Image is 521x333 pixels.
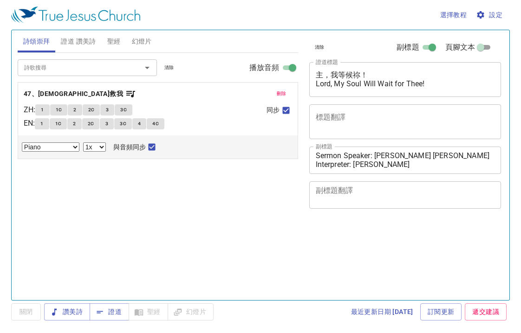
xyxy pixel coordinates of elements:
button: 2 [67,118,81,129]
button: 2C [83,104,100,115]
button: 選擇教程 [436,6,471,24]
button: 47、[DEMOGRAPHIC_DATA]救我 [24,88,137,100]
span: 播放音頻 [249,62,280,73]
span: 3C [120,106,127,114]
span: 1 [41,106,44,114]
span: 幻燈片 [132,36,152,47]
span: 選擇教程 [440,9,467,21]
span: 1 [40,120,43,128]
span: 4C [152,120,159,128]
span: 3 [106,106,109,114]
span: 3 [105,120,108,128]
span: 清除 [315,43,325,51]
button: 2 [68,104,82,115]
button: 4C [147,118,164,129]
button: 讚美詩 [44,303,90,320]
span: 設定 [478,9,502,21]
p: EN : [24,118,35,129]
button: 1C [50,118,67,129]
span: 同步 [267,105,280,115]
button: 清除 [309,42,330,53]
span: 2C [88,106,95,114]
span: 1C [55,120,62,128]
span: 1C [56,106,62,114]
button: 證道 [90,303,129,320]
iframe: from-child [306,218,464,318]
button: 1 [35,118,49,129]
span: 頁腳文本 [445,42,475,53]
button: 3 [100,118,114,129]
span: 副標題 [397,42,419,53]
span: 與音頻同步 [113,142,146,152]
button: 3C [115,104,132,115]
textarea: Sermon Speaker: [PERSON_NAME] [PERSON_NAME] Interpreter: [PERSON_NAME] [316,151,495,169]
span: 證道 讚美詩 [61,36,96,47]
a: 訂閱更新 [420,303,462,320]
span: 最近更新日期 [DATE] [351,306,413,318]
p: ZH : [24,104,35,115]
select: Playback Rate [83,142,106,152]
button: 4 [132,118,146,129]
button: 清除 [159,62,180,73]
span: 2 [73,120,76,128]
span: 讚美詩 [52,306,83,318]
span: 聖經 [107,36,121,47]
textarea: 主，我等候祢！ Lord, My Soul Will Wait for Thee! [316,70,495,88]
button: 1 [35,104,49,115]
button: 1C [50,104,68,115]
span: 2C [88,120,94,128]
span: 4 [138,120,141,128]
button: 3 [100,104,114,115]
span: 遞交建議 [472,306,499,318]
span: 詩頌崇拜 [23,36,50,47]
span: 3C [120,120,126,128]
button: 設定 [474,6,506,24]
b: 47、[DEMOGRAPHIC_DATA]救我 [24,88,123,100]
button: 2C [82,118,100,129]
button: Open [141,61,154,74]
span: 訂閱更新 [428,306,455,318]
a: 遞交建議 [465,303,507,320]
img: True Jesus Church [11,6,140,23]
a: 最近更新日期 [DATE] [347,303,417,320]
span: 刪除 [277,90,287,98]
span: 清除 [164,64,174,72]
select: Select Track [22,142,79,152]
span: 證道 [97,306,122,318]
span: 2 [73,106,76,114]
button: 刪除 [271,88,292,99]
button: 3C [114,118,132,129]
